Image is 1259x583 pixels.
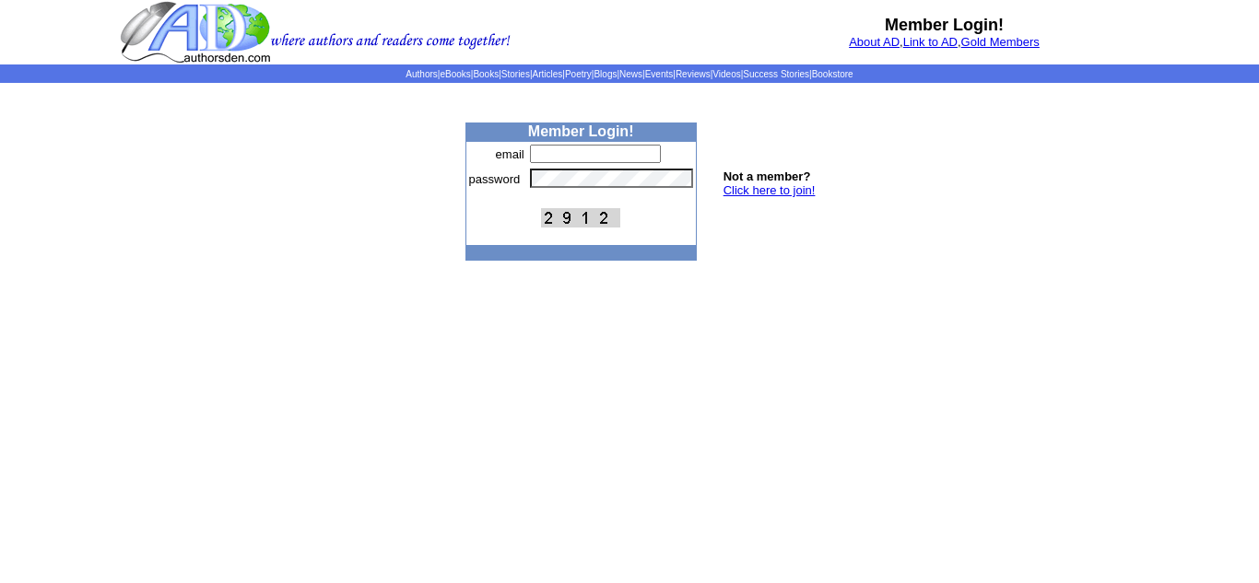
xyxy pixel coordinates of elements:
[619,69,642,79] a: News
[712,69,740,79] a: Videos
[541,208,620,227] img: This Is CAPTCHA Image
[473,69,499,79] a: Books
[961,35,1040,49] a: Gold Members
[501,69,530,79] a: Stories
[724,183,816,197] a: Click here to join!
[645,69,674,79] a: Events
[440,69,470,79] a: eBooks
[743,69,809,79] a: Success Stories
[528,123,634,139] b: Member Login!
[676,69,711,79] a: Reviews
[406,69,437,79] a: Authors
[812,69,853,79] a: Bookstore
[469,172,521,186] font: password
[406,69,853,79] span: | | | | | | | | | | | |
[496,147,524,161] font: email
[849,35,900,49] a: About AD
[903,35,958,49] a: Link to AD
[885,16,1004,34] b: Member Login!
[849,35,1040,49] font: , ,
[533,69,563,79] a: Articles
[594,69,617,79] a: Blogs
[724,169,811,183] b: Not a member?
[565,69,592,79] a: Poetry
